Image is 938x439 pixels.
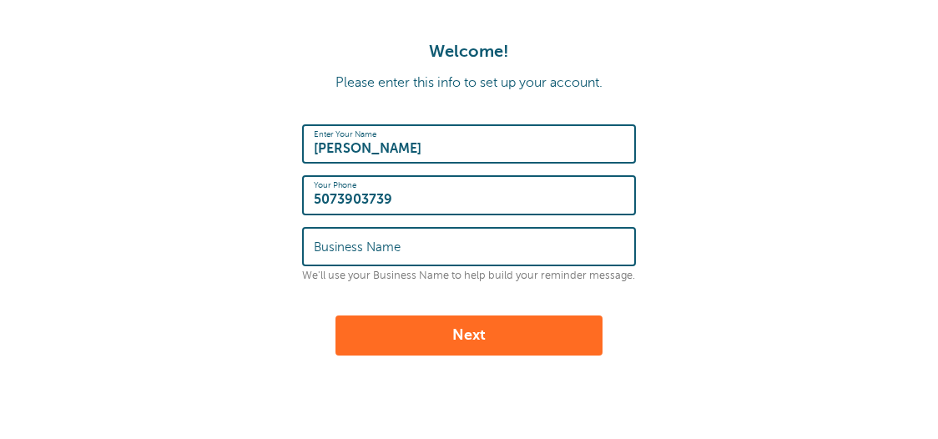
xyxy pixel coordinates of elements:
[302,270,636,282] p: We'll use your Business Name to help build your reminder message.
[335,315,603,356] button: Next
[314,240,401,255] label: Business Name
[314,180,356,190] label: Your Phone
[314,129,376,139] label: Enter Your Name
[17,42,921,62] h1: Welcome!
[17,75,921,91] p: Please enter this info to set up your account.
